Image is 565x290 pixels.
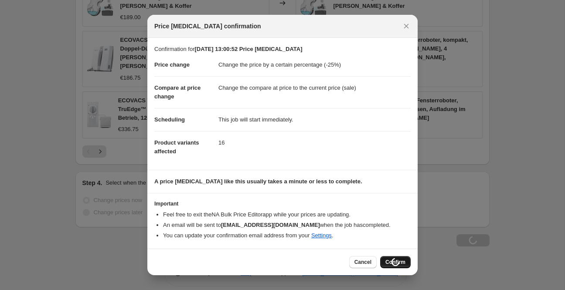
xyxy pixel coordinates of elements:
[154,178,362,185] b: A price [MEDICAL_DATA] like this usually takes a minute or less to complete.
[163,221,411,229] li: An email will be sent to when the job has completed .
[163,231,411,240] li: You can update your confirmation email address from your .
[218,131,411,154] dd: 16
[154,200,411,207] h3: Important
[221,222,320,228] b: [EMAIL_ADDRESS][DOMAIN_NAME]
[194,46,302,52] b: [DATE] 13:00:52 Price [MEDICAL_DATA]
[154,45,411,54] p: Confirmation for
[154,139,199,155] span: Product variants affected
[154,61,190,68] span: Price change
[218,54,411,76] dd: Change the price by a certain percentage (-25%)
[349,256,377,268] button: Cancel
[163,210,411,219] li: Feel free to exit the NA Bulk Price Editor app while your prices are updating.
[400,20,412,32] button: Close
[354,259,371,266] span: Cancel
[154,22,261,30] span: Price [MEDICAL_DATA] confirmation
[311,232,332,239] a: Settings
[218,108,411,131] dd: This job will start immediately.
[154,116,185,123] span: Scheduling
[218,76,411,99] dd: Change the compare at price to the current price (sale)
[154,84,201,100] span: Compare at price change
